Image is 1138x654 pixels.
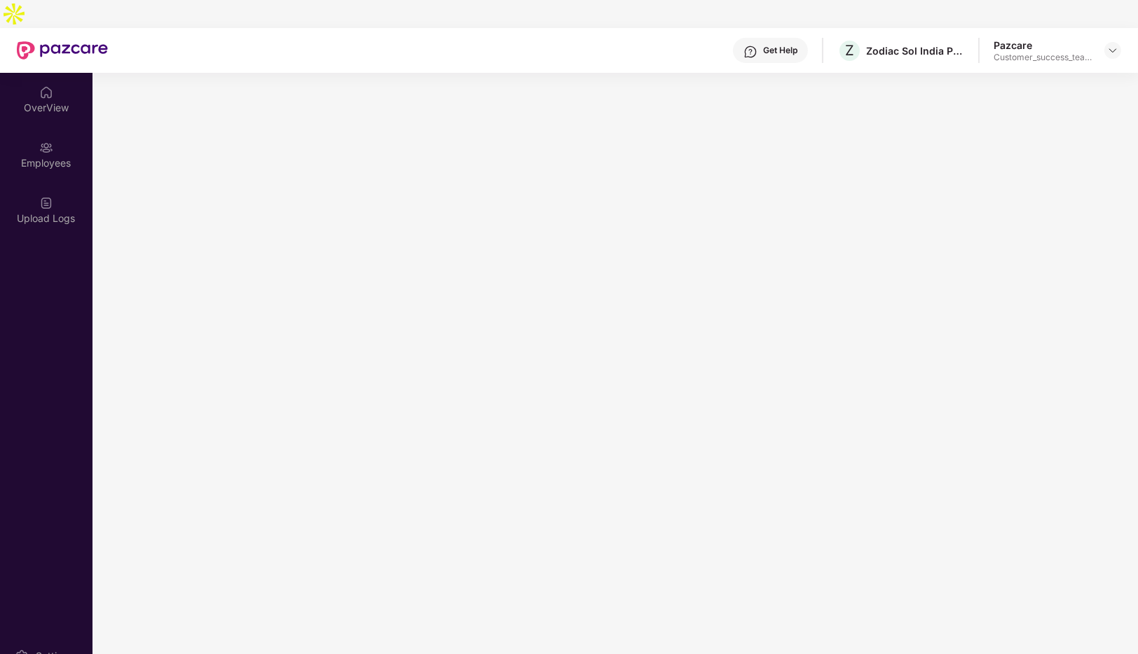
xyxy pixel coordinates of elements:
img: svg+xml;base64,PHN2ZyBpZD0iRW1wbG95ZWVzIiB4bWxucz0iaHR0cDovL3d3dy53My5vcmcvMjAwMC9zdmciIHdpZHRoPS... [39,141,53,155]
div: Get Help [763,45,797,56]
img: svg+xml;base64,PHN2ZyBpZD0iRHJvcGRvd24tMzJ4MzIiIHhtbG5zPSJodHRwOi8vd3d3LnczLm9yZy8yMDAwL3N2ZyIgd2... [1107,45,1118,56]
img: svg+xml;base64,PHN2ZyBpZD0iSG9tZSIgeG1sbnM9Imh0dHA6Ly93d3cudzMub3JnLzIwMDAvc3ZnIiB3aWR0aD0iMjAiIG... [39,85,53,99]
img: New Pazcare Logo [17,41,108,60]
span: Z [845,42,854,59]
img: svg+xml;base64,PHN2ZyBpZD0iSGVscC0zMngzMiIgeG1sbnM9Imh0dHA6Ly93d3cudzMub3JnLzIwMDAvc3ZnIiB3aWR0aD... [743,45,757,59]
div: Pazcare [994,39,1092,52]
div: Customer_success_team_lead [994,52,1092,63]
div: Zodiac Sol India Private Limited [866,44,964,57]
img: svg+xml;base64,PHN2ZyBpZD0iVXBsb2FkX0xvZ3MiIGRhdGEtbmFtZT0iVXBsb2FkIExvZ3MiIHhtbG5zPSJodHRwOi8vd3... [39,196,53,210]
